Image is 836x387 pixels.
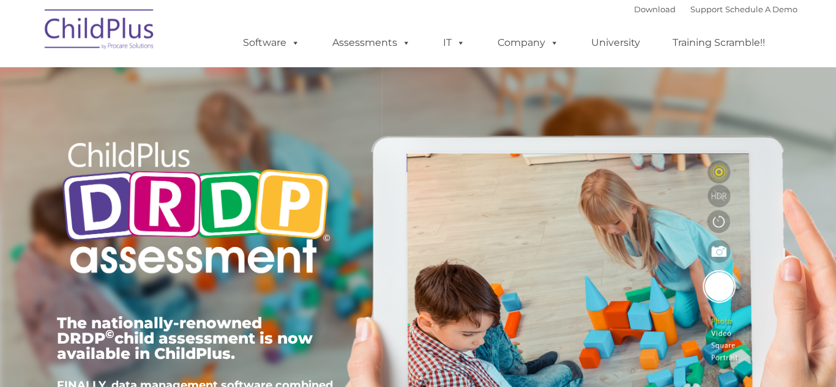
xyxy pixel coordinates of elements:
font: | [634,4,797,14]
sup: © [105,327,114,341]
a: University [579,31,652,55]
img: Copyright - DRDP Logo Light [57,125,335,294]
a: Schedule A Demo [725,4,797,14]
a: Software [231,31,312,55]
span: The nationally-renowned DRDP child assessment is now available in ChildPlus. [57,314,313,363]
img: ChildPlus by Procare Solutions [39,1,161,62]
a: Training Scramble!! [660,31,777,55]
a: Assessments [320,31,423,55]
a: Company [485,31,571,55]
a: Download [634,4,676,14]
a: Support [690,4,723,14]
a: IT [431,31,477,55]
